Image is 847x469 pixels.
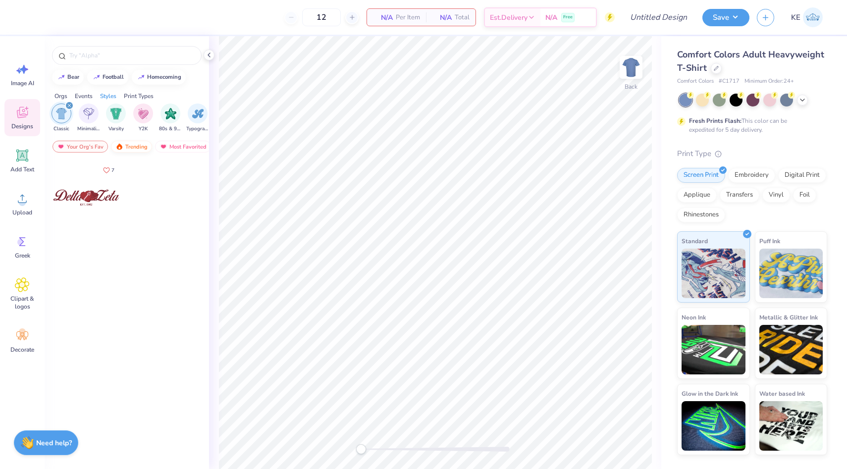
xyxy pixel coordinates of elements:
div: Vinyl [762,188,790,203]
img: Minimalist Image [83,108,94,119]
div: Foil [793,188,816,203]
div: This color can be expedited for 5 day delivery. [689,116,811,134]
div: filter for Minimalist [77,104,100,133]
span: Y2K [139,125,148,133]
span: Add Text [10,165,34,173]
span: Puff Ink [759,236,780,246]
span: 7 [111,168,114,173]
input: Untitled Design [622,7,695,27]
div: Trending [111,141,152,153]
span: Upload [12,208,32,216]
button: filter button [133,104,153,133]
span: Image AI [11,79,34,87]
strong: Need help? [36,438,72,448]
div: bear [67,74,79,80]
span: N/A [373,12,393,23]
div: Screen Print [677,168,725,183]
button: filter button [159,104,182,133]
span: Comfort Colors [677,77,714,86]
span: N/A [432,12,452,23]
input: – – [302,8,341,26]
button: Like [99,163,119,177]
img: most_fav.gif [159,143,167,150]
img: trend_line.gif [137,74,145,80]
span: Free [563,14,573,21]
div: Events [75,92,93,101]
button: homecoming [132,70,186,85]
span: Per Item [396,12,420,23]
div: football [103,74,124,80]
img: trending.gif [115,143,123,150]
img: Puff Ink [759,249,823,298]
button: filter button [77,104,100,133]
div: homecoming [147,74,181,80]
div: Print Types [124,92,154,101]
img: Neon Ink [682,325,745,374]
span: N/A [545,12,557,23]
img: Classic Image [56,108,67,119]
img: Y2K Image [138,108,149,119]
div: filter for Typography [186,104,209,133]
span: Minimum Order: 24 + [744,77,794,86]
div: Your Org's Fav [53,141,108,153]
span: Metallic & Glitter Ink [759,312,818,322]
button: bear [52,70,84,85]
a: KE [787,7,827,27]
img: Metallic & Glitter Ink [759,325,823,374]
button: Save [702,9,749,26]
span: Neon Ink [682,312,706,322]
strong: Fresh Prints Flash: [689,117,741,125]
span: Standard [682,236,708,246]
span: Minimalist [77,125,100,133]
img: Typography Image [192,108,204,119]
input: Try "Alpha" [68,51,195,60]
div: Rhinestones [677,208,725,222]
img: Kat Edwards [803,7,823,27]
img: Varsity Image [110,108,122,119]
span: Water based Ink [759,388,805,399]
button: filter button [52,104,71,133]
img: Glow in the Dark Ink [682,401,745,451]
div: Applique [677,188,717,203]
button: filter button [186,104,209,133]
span: Total [455,12,470,23]
div: Print Type [677,148,827,159]
img: trend_line.gif [93,74,101,80]
div: Orgs [54,92,67,101]
div: Transfers [720,188,759,203]
span: # C1717 [719,77,740,86]
button: football [87,70,128,85]
span: Glow in the Dark Ink [682,388,738,399]
button: filter button [106,104,126,133]
span: Greek [15,252,30,260]
div: Embroidery [728,168,775,183]
div: filter for Varsity [106,104,126,133]
div: Back [625,82,637,91]
span: KE [791,12,800,23]
span: Classic [53,125,69,133]
div: Digital Print [778,168,826,183]
div: Most Favorited [155,141,211,153]
img: trend_line.gif [57,74,65,80]
span: Decorate [10,346,34,354]
span: Typography [186,125,209,133]
span: Clipart & logos [6,295,39,311]
div: filter for Classic [52,104,71,133]
div: Styles [100,92,116,101]
img: Water based Ink [759,401,823,451]
img: most_fav.gif [57,143,65,150]
div: Accessibility label [356,444,366,454]
img: 80s & 90s Image [165,108,176,119]
span: Varsity [108,125,124,133]
span: Comfort Colors Adult Heavyweight T-Shirt [677,49,824,74]
span: Designs [11,122,33,130]
span: 80s & 90s [159,125,182,133]
div: filter for 80s & 90s [159,104,182,133]
span: Est. Delivery [490,12,528,23]
img: Standard [682,249,745,298]
div: filter for Y2K [133,104,153,133]
img: Back [621,57,641,77]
